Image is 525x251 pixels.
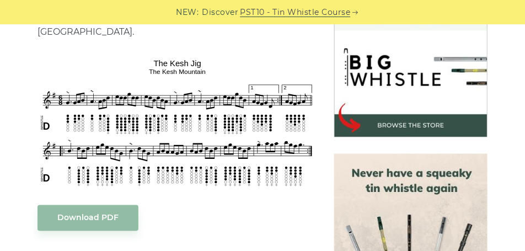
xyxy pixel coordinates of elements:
[202,6,239,19] span: Discover
[37,56,318,189] img: The Kesh Jig Tin Whistle Tabs & Sheet Music
[240,6,351,19] a: PST10 - Tin Whistle Course
[37,205,138,231] a: Download PDF
[176,6,199,19] span: NEW:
